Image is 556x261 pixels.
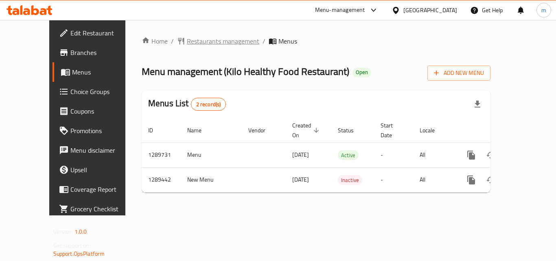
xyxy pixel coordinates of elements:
span: Grocery Checklist [70,204,136,214]
h2: Menus List [148,97,226,111]
a: Promotions [53,121,142,140]
div: Menu-management [315,5,365,15]
td: New Menu [181,167,242,192]
span: Menus [278,36,297,46]
span: [DATE] [292,174,309,185]
td: All [413,167,455,192]
a: Support.OpsPlatform [53,248,105,259]
button: more [462,145,481,165]
span: Coupons [70,106,136,116]
td: 1289442 [142,167,181,192]
span: 1.0.0 [74,226,87,237]
a: Menus [53,62,142,82]
span: Promotions [70,126,136,136]
a: Home [142,36,168,46]
span: Locale [420,125,445,135]
button: Change Status [481,145,501,165]
span: Choice Groups [70,87,136,97]
span: Status [338,125,364,135]
a: Branches [53,43,142,62]
a: Coupons [53,101,142,121]
span: Upsell [70,165,136,175]
li: / [171,36,174,46]
nav: breadcrumb [142,36,490,46]
a: Choice Groups [53,82,142,101]
a: Coverage Report [53,180,142,199]
td: 1289731 [142,143,181,167]
span: Restaurants management [187,36,259,46]
a: Upsell [53,160,142,180]
table: enhanced table [142,118,546,193]
th: Actions [455,118,546,143]
td: - [374,143,413,167]
button: Change Status [481,170,501,190]
span: Version: [53,226,73,237]
span: m [541,6,546,15]
span: ID [148,125,164,135]
span: Coverage Report [70,184,136,194]
button: more [462,170,481,190]
span: [DATE] [292,149,309,160]
td: All [413,143,455,167]
span: Active [338,151,359,160]
td: - [374,167,413,192]
span: Add New Menu [434,68,484,78]
span: 2 record(s) [191,101,226,108]
div: [GEOGRAPHIC_DATA] [403,6,457,15]
a: Grocery Checklist [53,199,142,219]
span: Created On [292,121,322,140]
a: Menu disclaimer [53,140,142,160]
span: Open [352,69,371,76]
div: Total records count [191,98,226,111]
div: Export file [468,94,487,114]
span: Get support on: [53,240,91,251]
td: Menu [181,143,242,167]
span: Name [187,125,212,135]
span: Start Date [381,121,403,140]
li: / [263,36,265,46]
span: Inactive [338,175,362,185]
span: Edit Restaurant [70,28,136,38]
span: Menus [72,67,136,77]
span: Vendor [248,125,276,135]
span: Menu disclaimer [70,145,136,155]
a: Restaurants management [177,36,259,46]
span: Menu management ( Kilo Healthy Food Restaurant ) [142,62,349,81]
span: Branches [70,48,136,57]
button: Add New Menu [427,66,490,81]
a: Edit Restaurant [53,23,142,43]
div: Open [352,68,371,77]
